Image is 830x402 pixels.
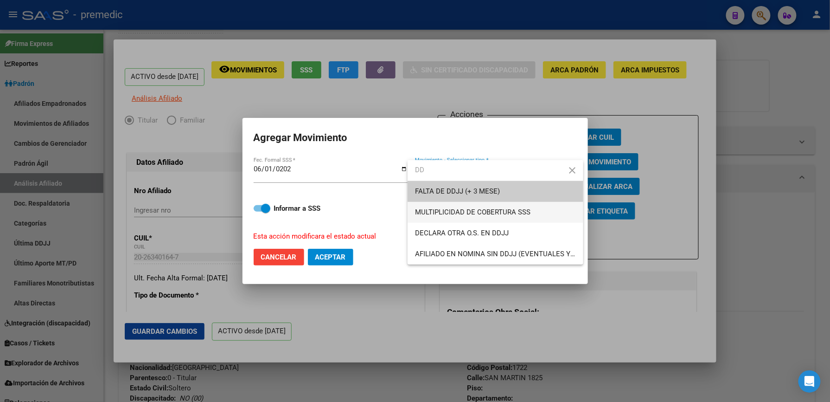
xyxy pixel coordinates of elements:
[415,187,500,195] span: FALTA DE DDJJ (+ 3 MESE)
[415,250,596,258] span: AFILIADO EN NOMINA SIN DDJJ (EVENTUALES Y OTROS)
[408,160,583,181] input: dropdown search
[415,229,509,237] span: DECLARA OTRA O.S. EN DDJJ
[567,165,578,176] mat-icon: close
[415,208,530,216] span: MULTIPLICIDAD DE COBERTURA SSS
[563,162,581,180] button: Clear
[798,370,821,393] div: Open Intercom Messenger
